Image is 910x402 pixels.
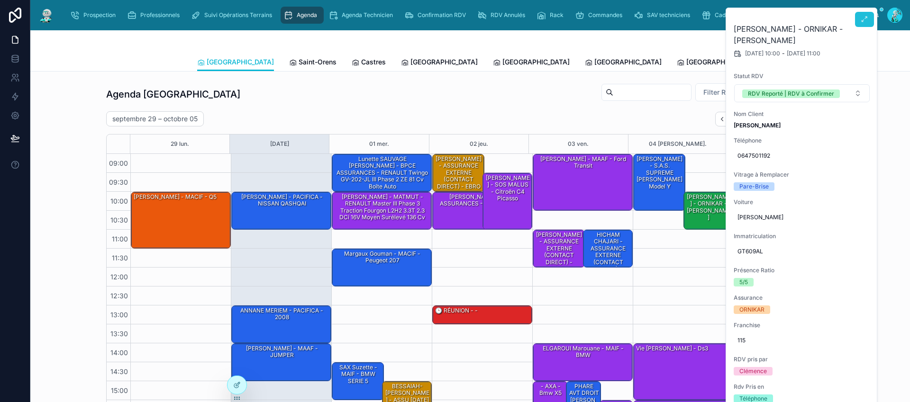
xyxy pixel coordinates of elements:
button: 29 lun. [171,134,189,153]
div: [PERSON_NAME] - MAAF - Ford transit [535,155,632,170]
span: Agenda [297,11,317,19]
img: App logo [38,8,55,23]
a: Confirmation RDV [401,7,473,24]
a: Parrainages [747,7,803,24]
span: RDV pris par [734,356,870,363]
span: Filter RDV pris par [703,88,762,97]
div: [PERSON_NAME] - MACIF - Q5 [131,192,230,248]
a: [GEOGRAPHIC_DATA] [197,54,274,71]
div: [PERSON_NAME] - MATMUT - RENAULT Master III Phase 3 Traction Fourgon L2H2 3.3T 2.3 dCi 16V moyen ... [332,192,431,229]
div: [PERSON_NAME] - PACIFICA - NISSAN QASHQAI [232,192,331,229]
span: Franchise [734,322,870,329]
span: 12:30 [108,292,130,300]
a: Agenda [281,7,324,24]
div: [PERSON_NAME] - MAAF - JUMPER [233,344,330,360]
span: Cadeaux [715,11,739,19]
a: Agenda Technicien [326,7,400,24]
div: 🕒 RÉUNION - - [434,306,479,315]
div: [PERSON_NAME] - ASSURANCE EXTERNE (CONTACT DIRECT) - PEUGEOT Partner [535,231,584,280]
a: Commandes [572,7,629,24]
button: Select Button [695,83,781,101]
span: Castres [361,57,386,67]
button: 04 [PERSON_NAME]. [649,134,707,153]
div: [PERSON_NAME] - S.A.S. SUPREME [PERSON_NAME] Model Y [634,154,685,210]
span: 12:00 [108,273,130,281]
div: ANNANE MERIEM - PACIFICA - 2008 [233,306,330,322]
button: 03 ven. [568,134,589,153]
div: HICHAM CHAJARI - ASSURANCE EXTERNE (CONTACT DIRECT) - Classe A [585,231,632,280]
a: [GEOGRAPHIC_DATA] [677,54,754,72]
span: Suivi Opérations Terrains [204,11,272,19]
div: 🕒 RÉUNION - - [433,306,532,324]
span: Téléphone [734,137,870,144]
div: [PERSON_NAME] - ORNIKAR - [PERSON_NAME] [685,193,733,222]
span: 0647501192 [737,152,866,160]
span: Saint-Orens [299,57,337,67]
a: Saint-Orens [289,54,337,72]
div: Pare-Brise [739,182,769,191]
span: [GEOGRAPHIC_DATA] [686,57,754,67]
div: 5/5 [739,278,748,286]
div: [PERSON_NAME] - MAAF - JUMPER [232,344,331,381]
span: Confirmation RDV [418,11,466,19]
span: [GEOGRAPHIC_DATA] [594,57,662,67]
div: [PERSON_NAME] - BPCE ASSURANCES - Chevrolet aveo [433,192,532,229]
a: SAV techniciens [631,7,697,24]
span: 14:30 [108,367,130,375]
a: Prospection [67,7,122,24]
span: [DATE] 10:00 [745,50,780,57]
div: [PERSON_NAME] - ORNIKAR - [PERSON_NAME] [684,192,733,229]
div: ELGAROUI Marouane - MAIF - BMW [535,344,632,360]
div: [PERSON_NAME] - ASSURANCE EXTERNE (CONTACT DIRECT) - EBRO JX28 D [434,155,483,197]
a: Professionnels [124,7,186,24]
button: 02 jeu. [470,134,488,153]
span: 11:00 [109,235,130,243]
span: Commandes [588,11,622,19]
a: Castres [352,54,386,72]
div: ELGAROUI Marouane - MAIF - BMW [533,344,632,381]
span: Voiture [734,198,870,206]
div: SAX Suzette - MAIF - BMW SERIE 5 [334,363,383,385]
span: 115 [737,337,866,344]
a: Suivi Opérations Terrains [188,7,279,24]
div: Vie [PERSON_NAME] - Ds3 [635,344,709,353]
span: Prospection [83,11,116,19]
span: Statut RDV [734,72,870,80]
span: Vitrage à Remplacer [734,171,870,179]
div: Lunette SAUVAGE [PERSON_NAME] - BPCE ASSURANCES - RENAULT Twingo GV-202-JL III Phase 2 ZE 81 cv B... [334,155,431,191]
span: 13:00 [108,311,130,319]
span: Professionnels [140,11,180,19]
div: [PERSON_NAME] - MAAF - Ford transit [533,154,632,210]
div: scrollable content [63,5,872,26]
span: Rdv Pris en [734,383,870,391]
strong: [PERSON_NAME] [734,122,781,129]
span: [DATE] 11:00 [787,50,820,57]
a: Rack [534,7,570,24]
div: [DATE] [270,134,289,153]
div: ANNANE MERIEM - PACIFICA - 2008 [232,306,331,343]
a: RDV Annulés [474,7,532,24]
div: SAX Suzette - MAIF - BMW SERIE 5 [332,363,383,400]
a: [GEOGRAPHIC_DATA] [401,54,478,72]
span: Rack [550,11,564,19]
div: [PERSON_NAME] - SOS MALUS - Citroën C4 Picasso [484,174,532,203]
span: 10:30 [108,216,130,224]
div: Margaux Gouman - MACIF - Peugeot 207 [332,249,431,286]
span: [GEOGRAPHIC_DATA] [410,57,478,67]
a: [GEOGRAPHIC_DATA] [585,54,662,72]
span: Immatriculation [734,232,870,240]
span: 09:00 [107,159,130,167]
div: Margaux Gouman - MACIF - Peugeot 207 [334,250,431,265]
span: RDV Annulés [491,11,525,19]
div: [PERSON_NAME] - S.A.S. SUPREME [PERSON_NAME] Model Y [635,155,684,191]
div: Vie [PERSON_NAME] - Ds3 [634,344,733,400]
div: [PERSON_NAME] - PACIFICA - NISSAN QASHQAI [233,193,330,208]
div: Lunette SAUVAGE [PERSON_NAME] - BPCE ASSURANCES - RENAULT Twingo GV-202-JL III Phase 2 ZE 81 cv B... [332,154,431,191]
span: 15:00 [109,386,130,394]
button: 01 mer. [369,134,389,153]
div: [PERSON_NAME] - MACIF - Q5 [133,193,218,201]
h2: septembre 29 – octobre 05 [112,114,198,124]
